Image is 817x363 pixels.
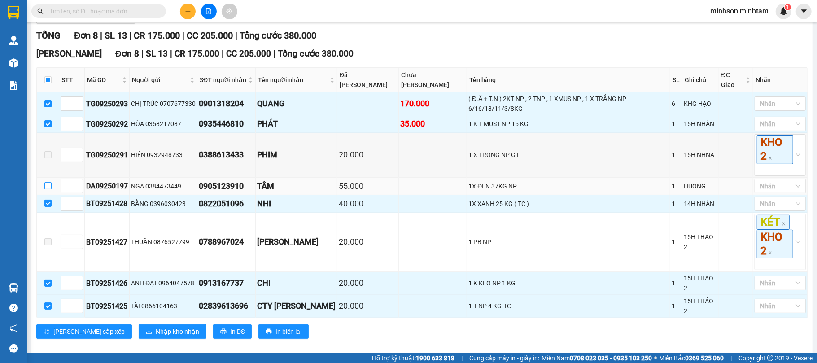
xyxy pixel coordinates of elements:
[256,272,337,295] td: CHI
[199,236,254,248] div: 0788967024
[399,68,467,92] th: Chưa [PERSON_NAME]
[197,195,256,213] td: 0822051096
[131,99,196,109] div: CHỊ TRÚC 0707677330
[372,353,454,363] span: Hỗ trợ kỹ thuật:
[258,324,309,339] button: printerIn biên lai
[339,180,397,192] div: 55.000
[235,30,237,41] span: |
[146,328,152,336] span: download
[256,92,337,115] td: QUANG
[684,273,717,293] div: 15H THAO 2
[226,8,232,14] span: aim
[36,48,102,59] span: [PERSON_NAME]
[672,237,681,247] div: 1
[672,150,681,160] div: 1
[131,278,196,288] div: ANH ĐẠT 0964047578
[256,195,337,213] td: NHI
[786,4,789,10] span: 1
[684,199,717,209] div: 14H NHÂN
[339,236,397,248] div: 20.000
[105,30,127,41] span: SL 13
[182,30,184,41] span: |
[197,272,256,295] td: 0913167737
[469,353,539,363] span: Cung cấp máy in - giấy in:
[703,5,776,17] span: minhson.minhtam
[53,327,125,337] span: [PERSON_NAME] sắp xếp
[685,354,724,362] strong: 0369 525 060
[684,119,717,129] div: 15H NHÂN
[339,277,397,289] div: 20.000
[780,7,788,15] img: icon-new-feature
[131,150,196,160] div: HIỀN 0932948733
[220,328,227,336] span: printer
[197,133,256,177] td: 0388613433
[337,68,399,92] th: Đã [PERSON_NAME]
[74,30,98,41] span: Đơn 8
[468,199,668,209] div: 1X XANH 25 KG ( TC )
[257,118,336,130] div: PHÁT
[9,304,18,312] span: question-circle
[85,272,130,295] td: BT09251426
[86,236,128,248] div: BT09251427
[199,180,254,192] div: 0905123910
[468,237,668,247] div: 1 PB NP
[9,58,18,68] img: warehouse-icon
[467,68,670,92] th: Tên hàng
[197,92,256,115] td: 0901318204
[9,283,18,293] img: warehouse-icon
[49,6,155,16] input: Tìm tên, số ĐT hoặc mã đơn
[756,75,805,85] div: Nhãn
[785,4,791,10] sup: 1
[222,48,224,59] span: |
[230,327,245,337] span: In DS
[339,300,397,312] div: 20.000
[175,48,219,59] span: CR 175.000
[266,328,272,336] span: printer
[187,30,233,41] span: CC 205.000
[86,98,128,109] div: TG09250293
[36,30,61,41] span: TỔNG
[87,75,120,85] span: Mã GD
[185,8,191,14] span: plus
[132,75,188,85] span: Người gửi
[800,7,808,15] span: caret-down
[757,230,793,258] span: KHO 2
[468,150,668,160] div: 1 X TRONG NP GT
[400,97,465,110] div: 170.000
[757,135,793,164] span: KHO 2
[139,324,206,339] button: downloadNhập kho nhận
[257,277,336,289] div: CHI
[170,48,172,59] span: |
[100,30,102,41] span: |
[205,8,212,14] span: file-add
[59,68,85,92] th: STT
[222,4,237,19] button: aim
[570,354,652,362] strong: 0708 023 035 - 0935 103 250
[131,119,196,129] div: HÒA 0358217087
[730,353,732,363] span: |
[134,30,180,41] span: CR 175.000
[257,180,336,192] div: TÂM
[199,300,254,312] div: 02839613696
[86,118,128,130] div: TG09250292
[257,197,336,210] div: NHI
[85,178,130,195] td: DA09250197
[199,97,254,110] div: 0901318204
[782,222,786,226] span: close
[37,8,44,14] span: search
[180,4,196,19] button: plus
[86,180,128,192] div: DA09250197
[768,156,773,161] span: close
[115,48,139,59] span: Đơn 8
[85,195,130,213] td: BT09251428
[468,278,668,288] div: 1 K KEO NP 1 KG
[796,4,812,19] button: caret-down
[468,94,668,114] div: ( Đ.Ă + T.N ) 2KT NP , 2 TNP , 1 XMUS NP , 1 X TRẮNG NP 6/16/18/11/3/8KG
[156,327,199,337] span: Nhập kho nhận
[257,236,336,248] div: [PERSON_NAME]
[273,48,275,59] span: |
[86,278,128,289] div: BT09251426
[199,197,254,210] div: 0822051096
[201,4,217,19] button: file-add
[416,354,454,362] strong: 1900 633 818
